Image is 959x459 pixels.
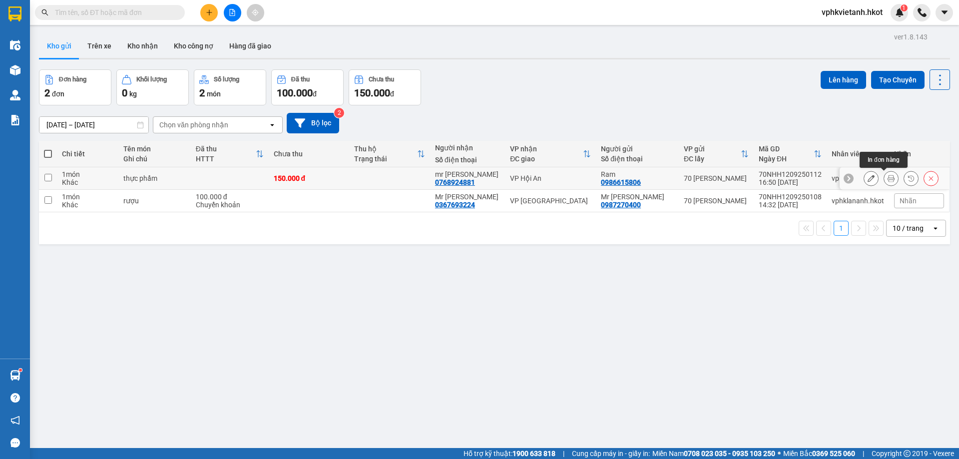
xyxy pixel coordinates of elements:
[510,155,583,163] div: ĐC giao
[55,7,173,18] input: Tìm tên, số ĐT hoặc mã đơn
[936,4,953,21] button: caret-down
[44,87,50,99] span: 2
[832,150,884,158] div: Nhân viên
[10,438,20,448] span: message
[834,221,849,236] button: 1
[10,65,20,75] img: warehouse-icon
[354,155,417,163] div: Trạng thái
[10,90,20,100] img: warehouse-icon
[129,90,137,98] span: kg
[812,450,855,458] strong: 0369 525 060
[123,145,185,153] div: Tên món
[510,197,591,205] div: VP [GEOGRAPHIC_DATA]
[652,448,775,459] span: Miền Nam
[196,155,256,163] div: HTTT
[684,197,749,205] div: 70 [PERSON_NAME]
[684,145,741,153] div: VP gửi
[390,90,394,98] span: đ
[10,370,20,381] img: warehouse-icon
[62,170,113,178] div: 1 món
[901,4,908,11] sup: 1
[821,71,866,89] button: Lên hàng
[601,201,641,209] div: 0987270400
[435,170,500,178] div: mr quý
[291,76,310,83] div: Đã thu
[199,87,205,99] span: 2
[30,58,106,74] span: ↔ [GEOGRAPHIC_DATA]
[759,193,822,201] div: 70NHH1209250108
[39,117,148,133] input: Select a date range.
[893,223,924,233] div: 10 / trang
[52,90,64,98] span: đơn
[759,201,822,209] div: 14:32 [DATE]
[435,144,500,152] div: Người nhận
[354,145,417,153] div: Thu hộ
[39,69,111,105] button: Đơn hàng2đơn
[159,120,228,130] div: Chọn văn phòng nhận
[19,369,22,372] sup: 1
[510,145,583,153] div: VP nhận
[274,150,345,158] div: Chưa thu
[123,155,185,163] div: Ghi chú
[10,416,20,425] span: notification
[229,9,236,16] span: file-add
[900,197,917,205] span: Nhãn
[247,4,264,21] button: aim
[759,145,814,153] div: Mã GD
[59,76,86,83] div: Đơn hàng
[196,145,256,153] div: Đã thu
[10,40,20,50] img: warehouse-icon
[435,156,500,164] div: Số điện thoại
[221,34,279,58] button: Hàng đã giao
[684,174,749,182] div: 70 [PERSON_NAME]
[79,34,119,58] button: Trên xe
[274,174,345,182] div: 150.000 đ
[10,393,20,403] span: question-circle
[207,90,221,98] span: món
[110,61,187,71] span: 70NHH1209250108
[27,50,106,74] span: ↔ [GEOGRAPHIC_DATA]
[435,201,475,209] div: 0367693224
[601,193,674,201] div: Mr Bình
[814,6,891,18] span: vphkvietanh.hkot
[895,8,904,17] img: icon-new-feature
[136,76,167,83] div: Khối lượng
[62,150,113,158] div: Chi tiết
[918,8,927,17] img: phone-icon
[512,450,555,458] strong: 1900 633 818
[62,201,113,209] div: Khác
[206,9,213,16] span: plus
[349,69,421,105] button: Chưa thu150.000đ
[864,171,879,186] div: Sửa đơn hàng
[349,141,430,167] th: Toggle SortBy
[863,448,864,459] span: |
[435,193,500,201] div: Mr Long
[191,141,269,167] th: Toggle SortBy
[754,141,827,167] th: Toggle SortBy
[464,448,555,459] span: Hỗ trợ kỹ thuật:
[116,69,189,105] button: Khối lượng0kg
[271,69,344,105] button: Đã thu100.000đ
[123,197,185,205] div: rượu
[27,42,106,74] span: SAPA, LÀO CAI ↔ [GEOGRAPHIC_DATA]
[62,193,113,201] div: 1 món
[940,8,949,17] span: caret-down
[354,87,390,99] span: 150.000
[832,197,884,205] div: vphklananh.hkot
[505,141,596,167] th: Toggle SortBy
[62,178,113,186] div: Khác
[894,31,928,42] div: ver 1.8.143
[166,34,221,58] button: Kho công nợ
[268,121,276,129] svg: open
[904,450,911,457] span: copyright
[759,155,814,163] div: Ngày ĐH
[759,178,822,186] div: 16:50 [DATE]
[894,150,944,158] div: Nhãn
[832,174,884,182] div: vphklananh.hkot
[200,4,218,21] button: plus
[32,8,101,40] strong: CHUYỂN PHÁT NHANH HK BUSLINES
[572,448,650,459] span: Cung cấp máy in - giấy in:
[601,145,674,153] div: Người gửi
[778,452,781,456] span: ⚪️
[601,155,674,163] div: Số điện thoại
